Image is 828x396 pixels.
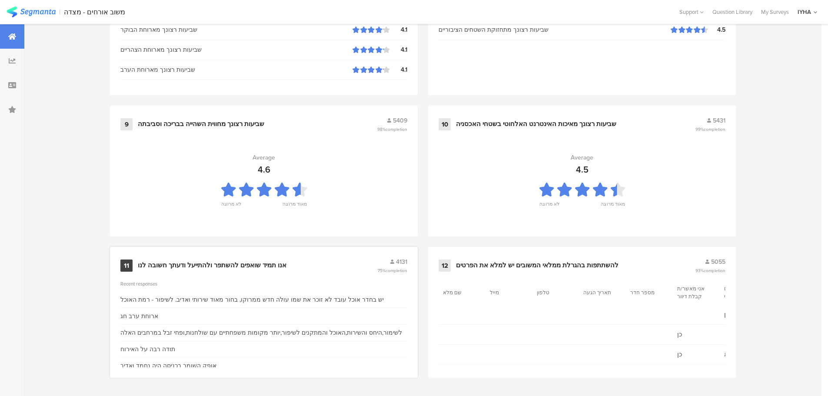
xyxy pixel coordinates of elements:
div: תודה רבה על האירוח [120,345,175,354]
img: segmanta logo [7,7,56,17]
div: שביעות רצונך מארוחת הערב [120,65,352,74]
div: אנו תמיד שואפים להשתפר ולהתייעל ודעתך חשובה לנו [138,261,286,270]
div: 4.1 [390,25,407,34]
span: 75% [378,267,407,274]
div: 4.5 [708,25,725,34]
div: 11 [120,260,133,272]
div: מאוד מרוצה [283,200,307,213]
div: 4.5 [576,163,589,176]
span: completion [704,267,725,274]
div: 9 [120,118,133,130]
div: שביעות רצונך מחווית השהייה בבריכה וסביבתה [138,120,264,129]
div: Support [679,5,704,19]
div: 4.1 [390,45,407,54]
div: שביעות רצונך מארוחת הבוקר [120,25,352,34]
span: 93% [695,267,725,274]
div: 10 [439,118,451,130]
span: completion [386,126,407,133]
div: ארוחת ערב חג [120,312,158,321]
section: טלפון [537,289,576,296]
span: 98% [377,126,407,133]
span: completion [386,267,407,274]
section: אני מאשר/ת קבלת דיוור [677,285,716,300]
span: 5431 [713,116,725,125]
span: 5055 [711,257,725,266]
span: completion [704,126,725,133]
section: שם מלא [443,289,482,296]
span: כן [677,350,715,359]
div: משוב אורחים - מצדה [64,8,125,16]
div: להשתתפות בהגרלת ממלאי המשובים יש למלא את הפרטים [456,261,619,270]
div: 4.1 [390,65,407,74]
div: שביעות רצונך מתחזוקת השטחים הציבוריים [439,25,671,34]
section: מייל [490,289,529,296]
div: Average [253,153,275,162]
a: Question Library [708,8,757,16]
div: מאוד מרוצה [601,200,625,213]
span: 4131 [396,257,407,266]
span: 5409 [393,116,407,125]
div: לא מרוצה [539,200,559,213]
section: תאריך הגעה [583,289,622,296]
div: Average [571,153,593,162]
span: כן [677,330,715,339]
div: לשימור,היחס והשירות,האוכל והמתקנים לשיפור,יותר מקומות משפחתיים עם שולחנות,ופחי זבל במרחבים האלה [120,328,402,337]
div: Recent responses [120,280,407,287]
section: מאשר לפרסם את חוות דעתי במדיה [724,285,763,300]
span: לא [724,350,762,359]
span: כן [724,310,762,319]
div: שביעות רצונך מאיכות האינטרנט האלחוטי בשטחי האכסניה [456,120,616,129]
div: IYHA [798,8,811,16]
section: מספר חדר [630,289,669,296]
span: 99% [695,126,725,133]
div: 12 [439,260,451,272]
div: שביעות רצונך מארוחת הצהריים [120,45,352,54]
div: יש בחדר אוכל עובד לא זוכר את שמו עולה חדש ממרוקו, בחור מאוד שירותי ואדיב. לשיפור - רמת האוכל [120,295,384,304]
div: | [59,7,60,17]
div: אופק השומר בכניסה היה נחמד ואדיב [120,361,216,370]
a: My Surveys [757,8,793,16]
div: 4.6 [258,163,270,176]
div: לא מרוצה [221,200,241,213]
